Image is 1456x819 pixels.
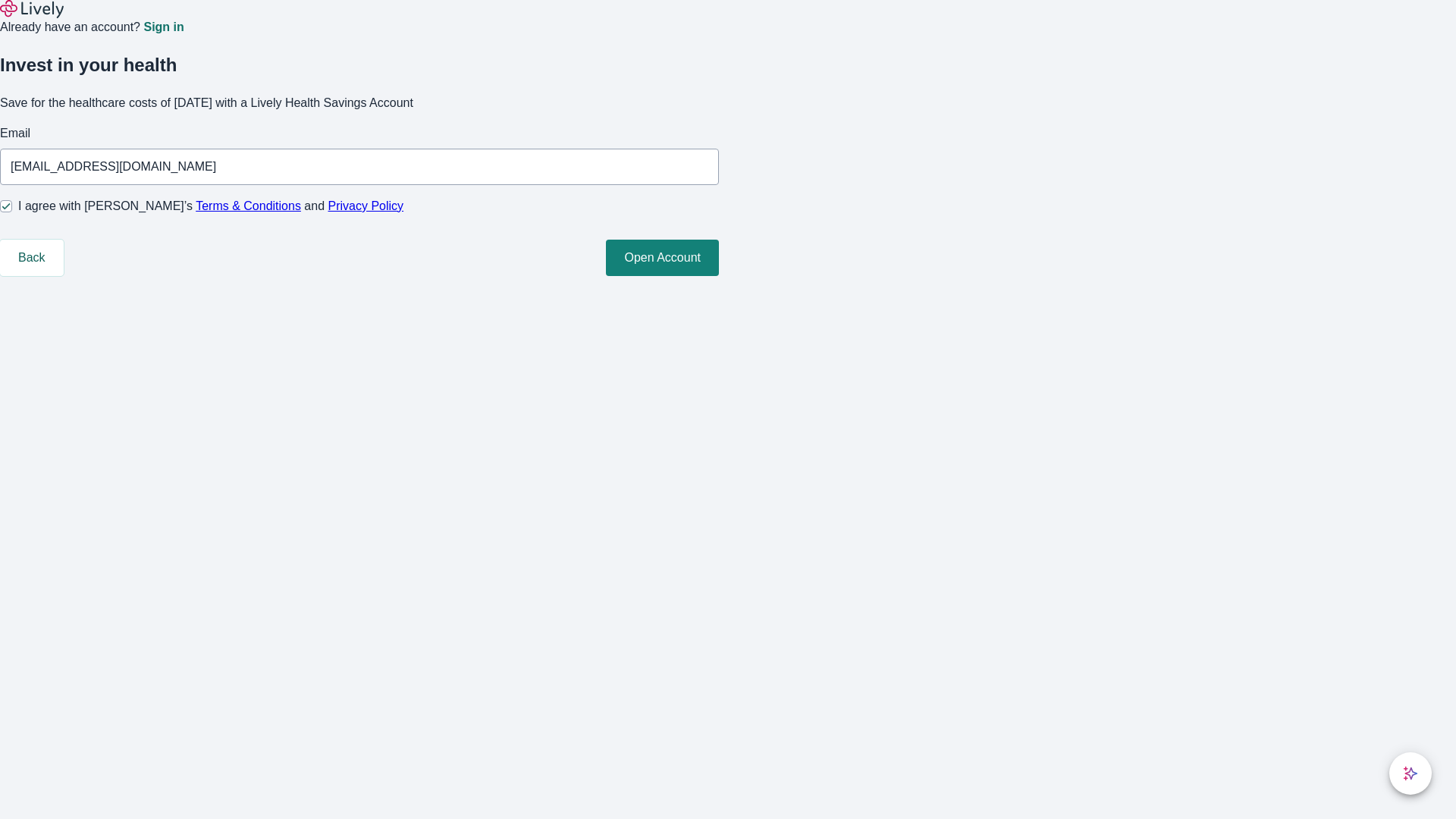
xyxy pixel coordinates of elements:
a: Sign in [143,21,184,33]
svg: Lively AI Assistant [1403,766,1418,781]
button: chat [1389,752,1432,795]
a: Privacy Policy [328,199,404,212]
a: Terms & Conditions [196,199,301,212]
span: I agree with [PERSON_NAME]’s and [18,197,403,215]
button: Open Account [606,240,719,276]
